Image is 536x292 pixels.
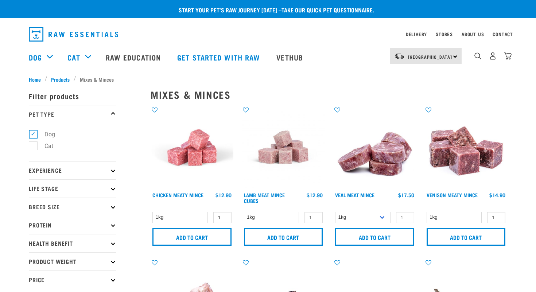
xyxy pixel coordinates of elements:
nav: dropdown navigation [23,24,513,44]
label: Dog [33,130,58,139]
p: Pet Type [29,105,116,123]
img: Raw Essentials Logo [29,27,118,42]
a: Vethub [269,43,312,72]
input: Add to cart [335,228,414,246]
input: 1 [213,212,232,223]
a: Cat [67,52,80,63]
a: Home [29,75,45,83]
input: 1 [304,212,323,223]
span: Products [51,75,70,83]
span: [GEOGRAPHIC_DATA] [408,55,452,58]
a: Products [47,75,74,83]
a: Delivery [406,33,427,35]
img: 1160 Veal Meat Mince Medallions 01 [333,106,416,189]
input: 1 [487,212,505,223]
div: $12.90 [215,192,232,198]
a: Venison Meaty Mince [427,194,478,196]
img: home-icon@2x.png [504,52,512,60]
a: Veal Meat Mince [335,194,374,196]
a: Contact [493,33,513,35]
p: Protein [29,216,116,234]
div: $12.90 [307,192,323,198]
a: Dog [29,52,42,63]
a: Lamb Meat Mince Cubes [244,194,285,202]
a: Chicken Meaty Mince [152,194,203,196]
img: Chicken Meaty Mince [151,106,233,189]
span: Home [29,75,41,83]
a: Get started with Raw [170,43,269,72]
div: $17.50 [398,192,414,198]
a: take our quick pet questionnaire. [281,8,374,11]
p: Price [29,270,116,289]
h2: Mixes & Minces [151,89,507,100]
div: $14.90 [489,192,505,198]
label: Cat [33,141,56,151]
input: Add to cart [427,228,506,246]
a: About Us [462,33,484,35]
p: Product Weight [29,252,116,270]
input: Add to cart [244,228,323,246]
img: home-icon-1@2x.png [474,52,481,59]
img: Lamb Meat Mince [242,106,325,189]
p: Filter products [29,87,116,105]
p: Experience [29,161,116,179]
p: Life Stage [29,179,116,198]
p: Health Benefit [29,234,116,252]
img: user.png [489,52,497,60]
input: 1 [396,212,414,223]
a: Stores [436,33,453,35]
img: van-moving.png [395,53,404,59]
a: Raw Education [98,43,170,72]
p: Breed Size [29,198,116,216]
input: Add to cart [152,228,232,246]
nav: breadcrumbs [29,75,507,83]
img: 1117 Venison Meat Mince 01 [425,106,508,189]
